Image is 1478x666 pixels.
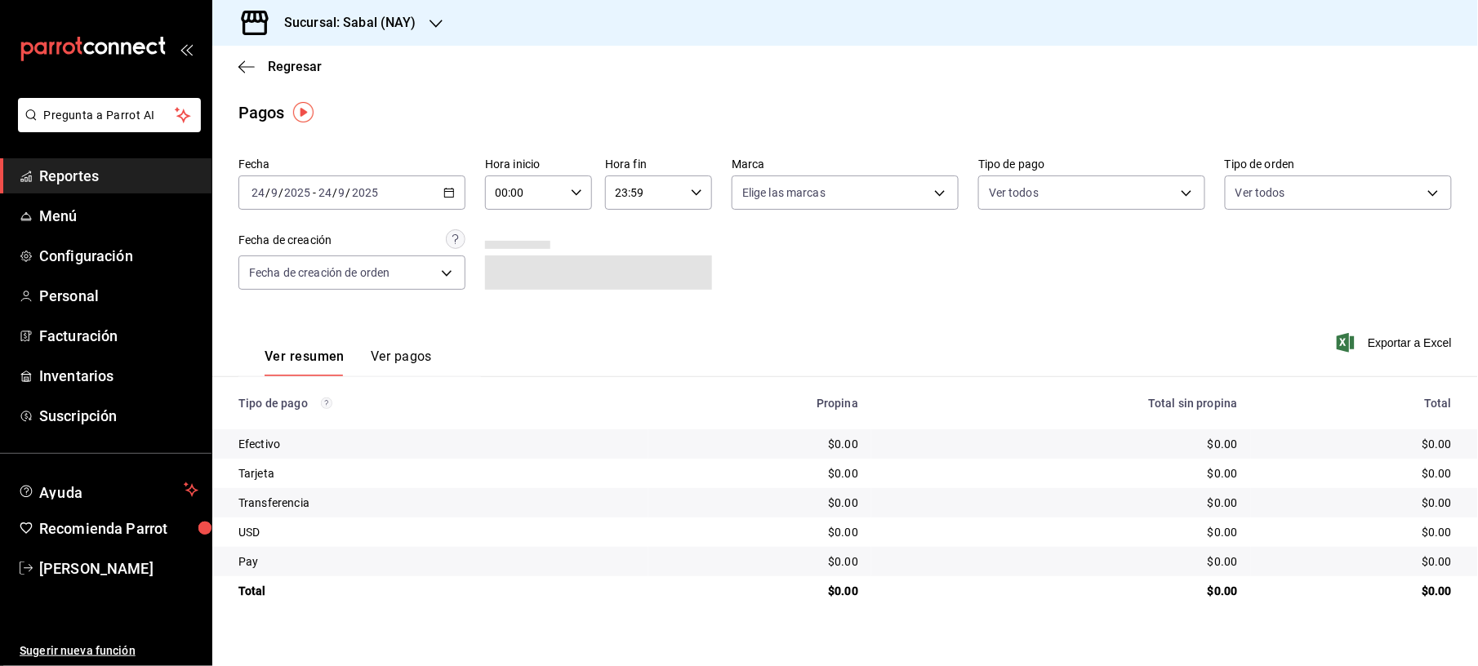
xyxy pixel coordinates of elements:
div: $0.00 [884,524,1238,540]
label: Tipo de pago [978,159,1205,171]
svg: Los pagos realizados con Pay y otras terminales son montos brutos. [321,397,332,409]
div: Pay [238,553,635,570]
span: Reportes [39,165,198,187]
div: Fecha de creación [238,232,332,249]
span: Fecha de creación de orden [249,264,390,281]
button: Regresar [238,59,322,74]
button: open_drawer_menu [180,42,193,55]
div: $0.00 [1264,436,1452,452]
h3: Sucursal: Sabal (NAY) [271,13,416,33]
div: $0.00 [1264,553,1452,570]
span: Elige las marcas [742,184,826,201]
div: $0.00 [884,583,1238,599]
div: $0.00 [661,465,858,482]
span: Personal [39,285,198,307]
div: Propina [661,397,858,410]
div: USD [238,524,635,540]
img: Tooltip marker [293,102,314,122]
div: $0.00 [661,583,858,599]
span: Suscripción [39,405,198,427]
button: Ver pagos [371,349,432,376]
span: / [265,186,270,199]
span: / [278,186,283,199]
span: Sugerir nueva función [20,642,198,659]
div: Tipo de pago [238,397,635,410]
div: $0.00 [661,524,858,540]
div: $0.00 [1264,495,1452,511]
span: - [313,186,316,199]
span: Menú [39,205,198,227]
input: -- [318,186,332,199]
div: Total sin propina [884,397,1238,410]
input: -- [338,186,346,199]
span: Regresar [268,59,322,74]
button: Pregunta a Parrot AI [18,98,201,132]
span: Pregunta a Parrot AI [44,107,176,124]
div: $0.00 [1264,524,1452,540]
button: Ver resumen [265,349,345,376]
label: Hora fin [605,159,712,171]
span: Recomienda Parrot [39,517,198,539]
span: / [332,186,337,199]
div: navigation tabs [265,349,432,376]
div: Total [1264,397,1452,410]
div: $0.00 [1264,583,1452,599]
div: Transferencia [238,495,635,511]
input: ---- [351,186,379,199]
div: Tarjeta [238,465,635,482]
input: -- [251,186,265,199]
span: Facturación [39,325,198,347]
div: $0.00 [884,495,1238,511]
div: $0.00 [661,436,858,452]
span: [PERSON_NAME] [39,557,198,579]
div: Efectivo [238,436,635,452]
input: ---- [283,186,311,199]
label: Hora inicio [485,159,592,171]
span: Ver todos [1235,184,1285,201]
button: Exportar a Excel [1340,333,1452,353]
div: Pagos [238,100,285,125]
div: $0.00 [661,495,858,511]
label: Fecha [238,159,465,171]
span: Inventarios [39,365,198,387]
label: Tipo de orden [1225,159,1452,171]
input: -- [270,186,278,199]
span: / [346,186,351,199]
a: Pregunta a Parrot AI [11,118,201,135]
div: Total [238,583,635,599]
div: $0.00 [1264,465,1452,482]
div: $0.00 [884,436,1238,452]
label: Marca [732,159,959,171]
div: $0.00 [884,553,1238,570]
div: $0.00 [661,553,858,570]
span: Ayuda [39,480,177,499]
span: Ver todos [989,184,1039,201]
div: $0.00 [884,465,1238,482]
span: Configuración [39,245,198,267]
